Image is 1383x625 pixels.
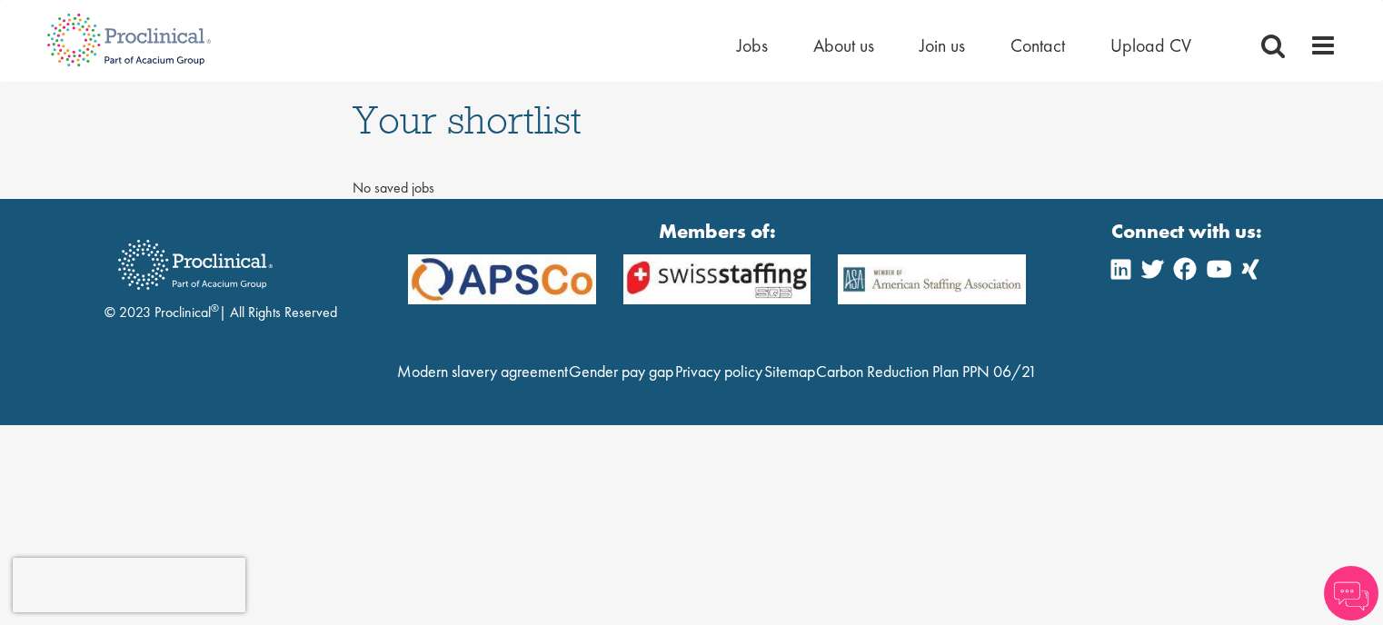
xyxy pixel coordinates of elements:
span: Your shortlist [353,95,582,144]
a: Upload CV [1110,34,1191,57]
div: No saved jobs [353,178,1030,199]
img: APSCo [824,254,1040,304]
iframe: reCAPTCHA [13,558,245,612]
a: Sitemap [764,361,815,382]
a: Modern slavery agreement [397,361,568,382]
strong: Connect with us: [1111,217,1266,245]
a: About us [813,34,874,57]
img: Proclinical Recruitment [104,227,286,303]
img: Chatbot [1324,566,1378,620]
a: Gender pay gap [569,361,673,382]
sup: ® [211,301,219,315]
div: © 2023 Proclinical | All Rights Reserved [104,226,337,323]
strong: Members of: [408,217,1026,245]
a: Join us [920,34,965,57]
a: Carbon Reduction Plan PPN 06/21 [816,361,1037,382]
a: Privacy policy [675,361,762,382]
a: Contact [1010,34,1065,57]
img: APSCo [394,254,610,304]
img: APSCo [610,254,825,304]
a: Jobs [737,34,768,57]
